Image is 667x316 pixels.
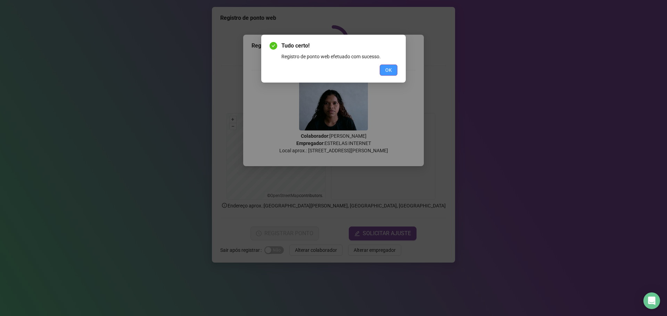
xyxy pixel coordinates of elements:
[281,53,397,60] div: Registro de ponto web efetuado com sucesso.
[643,292,660,309] div: Open Intercom Messenger
[385,66,392,74] span: OK
[380,65,397,76] button: OK
[270,42,277,50] span: check-circle
[281,42,397,50] span: Tudo certo!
